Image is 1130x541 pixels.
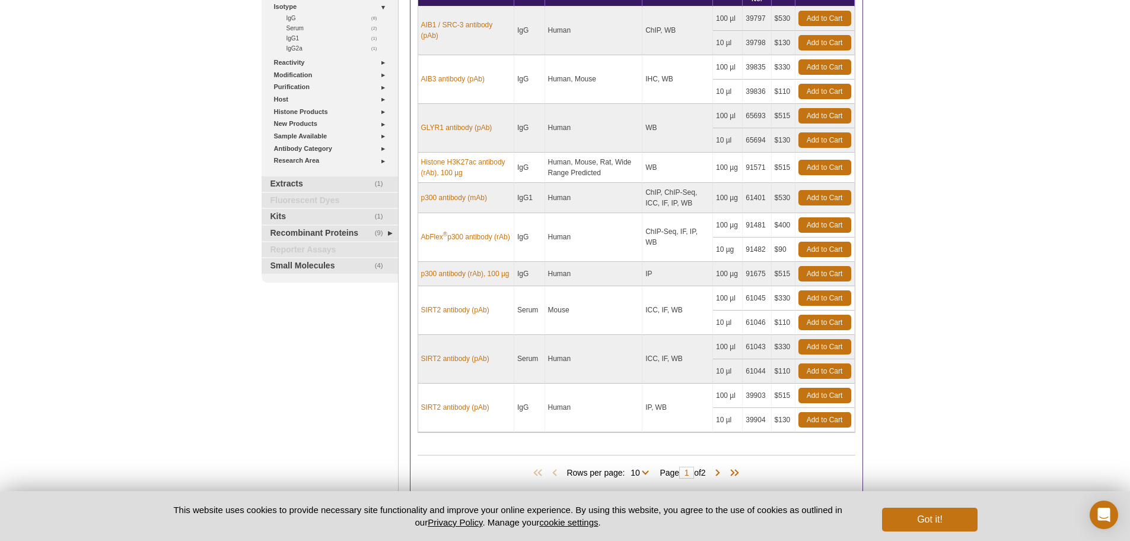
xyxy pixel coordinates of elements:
a: Histone Products [274,106,391,118]
span: (1) [375,209,390,224]
td: Serum [514,335,545,384]
td: 100 µg [713,213,743,238]
td: 61043 [743,335,771,359]
td: Human [545,7,643,55]
td: IgG [514,7,545,55]
span: (4) [375,258,390,274]
td: IgG1 [514,183,545,213]
p: This website uses cookies to provide necessary site functionality and improve your online experie... [153,504,863,529]
td: 10 µg [713,238,743,262]
td: 91481 [743,213,771,238]
a: Add to Cart [798,363,851,379]
td: $530 [772,7,795,31]
span: Rows per page: [566,466,654,478]
td: Mouse [545,286,643,335]
td: $330 [772,335,795,359]
td: 91482 [743,238,771,262]
span: 2 [701,468,706,477]
a: (1)IgG1 [287,33,384,43]
a: SIRT2 antibody (pAb) [421,305,489,315]
td: ICC, IF, WB [642,335,713,384]
td: 100 µg [713,262,743,286]
td: IgG [514,262,545,286]
a: Add to Cart [798,84,851,99]
td: 100 µl [713,384,743,408]
a: Antibody Category [274,143,391,155]
td: 39798 [743,31,771,55]
a: Add to Cart [798,388,851,403]
td: ChIP-Seq, IF, IP, WB [642,213,713,262]
a: Add to Cart [798,266,851,281]
td: 65694 [743,128,771,153]
span: Next Page [712,467,724,479]
td: 39836 [743,80,771,104]
a: New Products [274,118,391,130]
td: IgG [514,104,545,153]
a: AIB3 antibody (pAb) [421,74,485,84]
td: 100 µg [713,153,743,183]
td: ChIP, ChIP-Seq, ICC, IF, IP, WB [642,183,713,213]
td: 10 µl [713,80,743,104]
a: (1)Kits [262,209,398,224]
td: $400 [772,213,795,238]
td: WB [642,153,713,183]
a: Add to Cart [798,11,851,26]
button: cookie settings [539,517,598,527]
td: Serum [514,286,545,335]
a: Research Area [274,154,391,167]
a: Sample Available [274,130,391,143]
a: Reporter Assays [262,242,398,258]
span: Last Page [724,467,741,479]
td: $515 [772,262,795,286]
td: 39903 [743,384,771,408]
td: $515 [772,104,795,128]
a: Isotype [274,1,391,13]
td: Human, Mouse, Rat, Wide Range Predicted [545,153,643,183]
a: Privacy Policy [428,517,482,527]
td: 10 µl [713,31,743,55]
span: (1) [371,33,384,43]
td: IP, WB [642,384,713,432]
td: WB [642,104,713,153]
td: 61044 [743,359,771,384]
td: IgG [514,384,545,432]
td: $515 [772,384,795,408]
span: Page of [654,467,711,479]
td: $330 [772,55,795,80]
a: Purification [274,81,391,93]
a: Add to Cart [798,35,851,50]
td: Human, Mouse [545,55,643,104]
a: Add to Cart [798,315,851,330]
td: 39904 [743,408,771,432]
a: Add to Cart [798,59,851,75]
button: Got it! [882,508,977,531]
td: 10 µl [713,359,743,384]
td: $90 [772,238,795,262]
td: IgG [514,213,545,262]
td: ChIP, WB [642,7,713,55]
a: (2)Serum [287,23,384,33]
a: Modification [274,69,391,81]
td: ICC, IF, WB [642,286,713,335]
td: $110 [772,80,795,104]
a: Add to Cart [798,339,851,355]
td: 100 µl [713,286,743,311]
td: Human [545,335,643,384]
td: 61401 [743,183,771,213]
td: 91675 [743,262,771,286]
td: 39797 [743,7,771,31]
a: Add to Cart [798,242,851,257]
td: 100 µg [713,183,743,213]
span: (2) [371,23,384,33]
a: Add to Cart [798,217,851,233]
td: 10 µl [713,408,743,432]
span: (1) [375,176,390,192]
td: Human [545,183,643,213]
td: $530 [772,183,795,213]
td: $130 [772,408,795,432]
td: $110 [772,359,795,384]
a: Fluorescent Dyes [262,193,398,208]
td: $515 [772,153,795,183]
td: 100 µl [713,335,743,359]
